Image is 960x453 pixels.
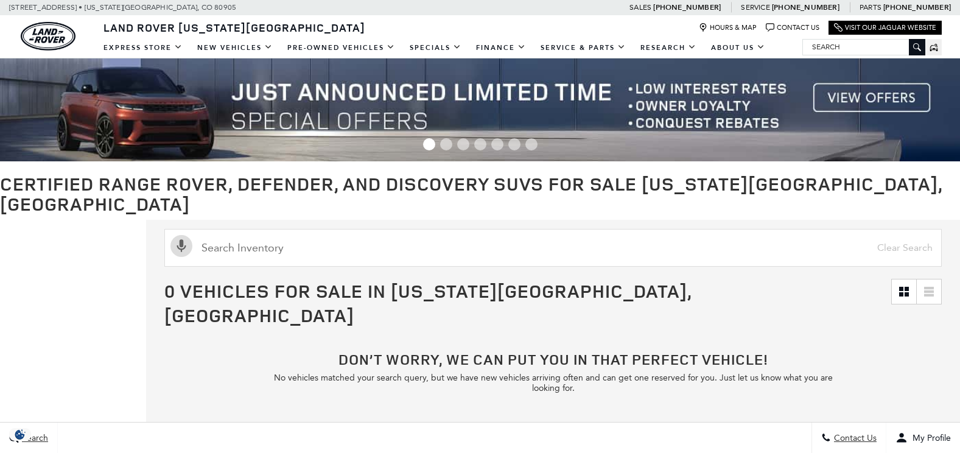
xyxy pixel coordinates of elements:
[908,433,951,443] span: My Profile
[508,138,520,150] span: Go to slide 6
[170,235,192,257] svg: Click to toggle on voice search
[96,37,773,58] nav: Main Navigation
[772,2,839,12] a: [PHONE_NUMBER]
[766,23,819,32] a: Contact Us
[6,428,34,441] section: Click to Open Cookie Consent Modal
[741,3,769,12] span: Service
[270,373,836,393] p: No vehicles matched your search query, but we have new vehicles arriving often and can get one re...
[164,278,692,328] span: 0 Vehicles for Sale in [US_STATE][GEOGRAPHIC_DATA], [GEOGRAPHIC_DATA]
[860,3,881,12] span: Parts
[423,138,435,150] span: Go to slide 1
[190,37,280,58] a: New Vehicles
[653,2,721,12] a: [PHONE_NUMBER]
[834,23,936,32] a: Visit Our Jaguar Website
[803,40,925,54] input: Search
[883,2,951,12] a: [PHONE_NUMBER]
[457,138,469,150] span: Go to slide 3
[831,433,877,443] span: Contact Us
[402,37,469,58] a: Specials
[533,37,633,58] a: Service & Parts
[525,138,538,150] span: Go to slide 7
[103,20,365,35] span: Land Rover [US_STATE][GEOGRAPHIC_DATA]
[704,37,773,58] a: About Us
[440,138,452,150] span: Go to slide 2
[21,22,75,51] img: Land Rover
[491,138,503,150] span: Go to slide 5
[474,138,486,150] span: Go to slide 4
[633,37,704,58] a: Research
[96,20,373,35] a: Land Rover [US_STATE][GEOGRAPHIC_DATA]
[6,428,34,441] img: Opt-Out Icon
[469,37,533,58] a: Finance
[886,423,960,453] button: Open user profile menu
[280,37,402,58] a: Pre-Owned Vehicles
[270,352,836,367] h2: Don’t worry, we can put you in that perfect vehicle!
[9,3,236,12] a: [STREET_ADDRESS] • [US_STATE][GEOGRAPHIC_DATA], CO 80905
[629,3,651,12] span: Sales
[699,23,757,32] a: Hours & Map
[96,37,190,58] a: EXPRESS STORE
[21,22,75,51] a: land-rover
[164,229,942,267] input: Search Inventory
